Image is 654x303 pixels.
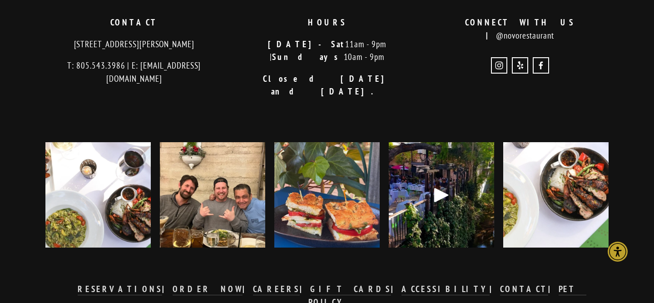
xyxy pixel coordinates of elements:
div: Accessibility Menu [608,242,628,262]
strong: ORDER NOW [173,283,243,294]
a: CAREERS [253,283,300,295]
strong: RESERVATIONS [78,283,162,294]
img: The countdown to holiday parties has begun! 🎉 Whether you&rsquo;re planning something cozy at Nov... [490,142,622,248]
strong: CAREERS [253,283,300,294]
a: Yelp [512,57,528,74]
strong: CONTACT [110,17,159,28]
strong: Sundays [272,51,344,62]
strong: GIFT CARDS [310,283,391,294]
strong: [DATE]-Sat [268,39,346,50]
a: ORDER NOW [173,283,243,295]
a: CONTACT [500,283,548,295]
strong: | [391,283,401,294]
a: Instagram [491,57,507,74]
div: Play [431,184,452,206]
a: Novo Restaurant and Lounge [533,57,549,74]
strong: HOURS [308,17,346,28]
p: T: 805.543.3986 | E: [EMAIL_ADDRESS][DOMAIN_NAME] [45,59,223,85]
a: RESERVATIONS [78,283,162,295]
a: ACCESSIBILITY [401,283,490,295]
strong: | [300,283,310,294]
img: Goodbye summer menu, hello fall!🍂 Stay tuned for the newest additions and refreshes coming on our... [5,142,192,248]
p: 11am - 9pm | 10am - 9pm [238,38,416,64]
img: One ingredient, two ways: fresh market tomatoes 🍅 Savor them in our Caprese, paired with mozzarel... [274,129,380,261]
strong: CONNECT WITH US | [465,17,585,41]
p: @novorestaurant [431,16,609,42]
strong: | [490,283,500,294]
strong: | [162,283,173,294]
a: GIFT CARDS [310,283,391,295]
strong: CONTACT [500,283,548,294]
strong: | [243,283,253,294]
strong: Closed [DATE] and [DATE]. [263,73,401,97]
strong: | [548,283,559,294]
strong: ACCESSIBILITY [401,283,490,294]
p: [STREET_ADDRESS][PERSON_NAME] [45,38,223,51]
img: So long, farewell, auf wiedersehen, goodbye - to our amazing Bar Manager &amp; Master Mixologist,... [139,142,287,248]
